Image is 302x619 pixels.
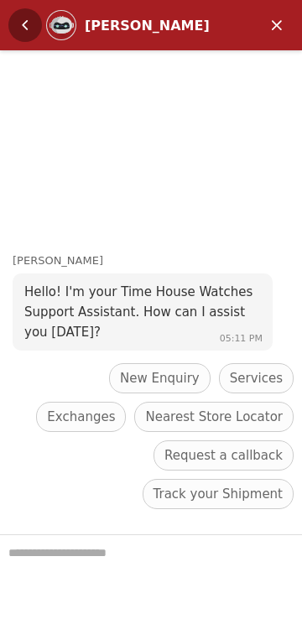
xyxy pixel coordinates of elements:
[47,407,115,427] span: Exchanges
[120,368,200,388] span: New Enquiry
[219,363,294,393] div: Services
[154,484,283,504] span: Track your Shipment
[109,363,211,393] div: New Enquiry
[24,284,253,340] span: Hello! I'm your Time House Watches Support Assistant. How can I assist you [DATE]?
[8,8,42,42] em: Back
[154,440,294,471] div: Request a callback
[164,445,283,466] span: Request a callback
[143,479,294,509] div: Track your Shipment
[260,8,294,42] em: Minimize
[220,333,263,344] span: 05:11 PM
[13,252,302,270] div: [PERSON_NAME]
[230,368,283,388] span: Services
[134,402,294,432] div: Nearest Store Locator
[36,402,126,432] div: Exchanges
[145,407,283,427] span: Nearest Store Locator
[85,18,214,34] div: [PERSON_NAME]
